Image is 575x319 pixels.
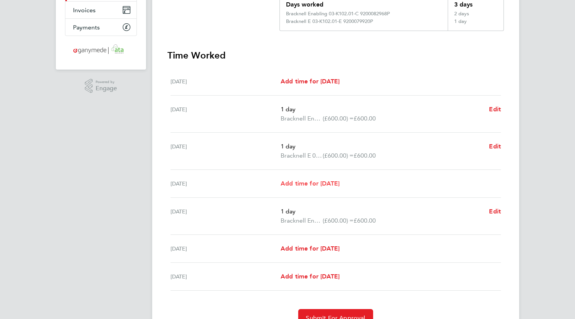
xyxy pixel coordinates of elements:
[281,105,483,114] p: 1 day
[281,207,483,216] p: 1 day
[73,24,100,31] span: Payments
[281,114,323,123] span: Bracknell Enabling 03-K102.01-C 9200082968P
[171,207,281,225] div: [DATE]
[281,244,339,253] a: Add time for [DATE]
[323,115,354,122] span: (£600.00) =
[171,179,281,188] div: [DATE]
[489,207,501,216] a: Edit
[65,2,136,18] a: Invoices
[71,44,131,56] img: ganymedesolutions-logo-retina.png
[171,272,281,281] div: [DATE]
[85,79,117,93] a: Powered byEngage
[286,18,373,24] div: Bracknell E 03-K102.01-E 9200079920P
[489,142,501,151] a: Edit
[281,180,339,187] span: Add time for [DATE]
[448,18,504,31] div: 1 day
[96,85,117,92] span: Engage
[171,77,281,86] div: [DATE]
[354,115,376,122] span: £600.00
[65,44,137,56] a: Go to home page
[281,245,339,252] span: Add time for [DATE]
[281,151,323,160] span: Bracknell E 03-K102.01-E 9200079920P
[489,143,501,150] span: Edit
[73,7,96,14] span: Invoices
[171,105,281,123] div: [DATE]
[281,216,323,225] span: Bracknell Enabling 03-K102.01-C 9200082968P
[65,19,136,36] a: Payments
[448,11,504,18] div: 2 days
[489,106,501,113] span: Edit
[286,11,390,17] div: Bracknell Enabling 03-K102.01-C 9200082968P
[171,244,281,253] div: [DATE]
[167,49,504,62] h3: Time Worked
[281,78,339,85] span: Add time for [DATE]
[354,152,376,159] span: £600.00
[171,142,281,160] div: [DATE]
[354,217,376,224] span: £600.00
[96,79,117,85] span: Powered by
[323,152,354,159] span: (£600.00) =
[281,77,339,86] a: Add time for [DATE]
[281,179,339,188] a: Add time for [DATE]
[281,273,339,280] span: Add time for [DATE]
[323,217,354,224] span: (£600.00) =
[489,208,501,215] span: Edit
[281,272,339,281] a: Add time for [DATE]
[489,105,501,114] a: Edit
[281,142,483,151] p: 1 day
